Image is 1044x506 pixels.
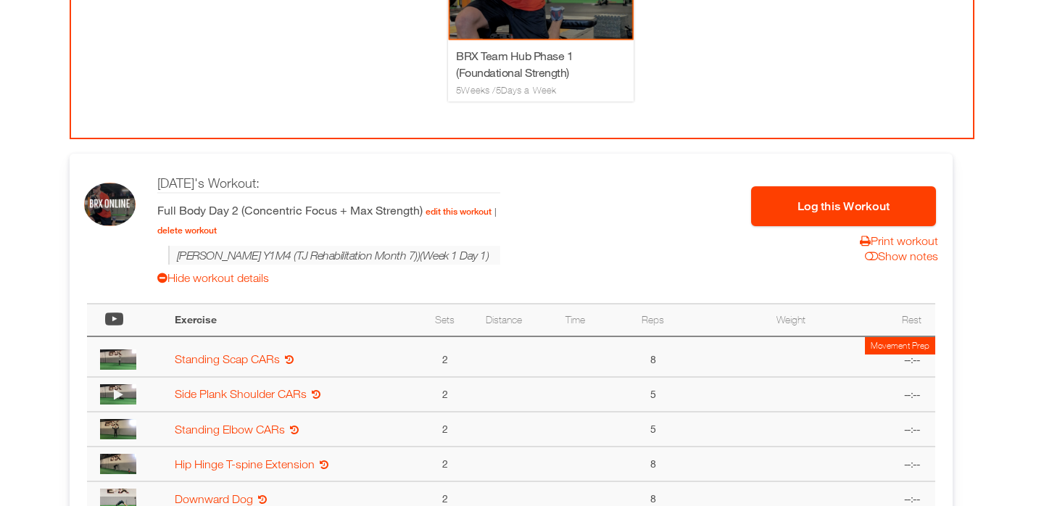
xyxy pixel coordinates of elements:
th: Exercise [167,304,421,336]
td: 2 [421,377,468,412]
th: Sets [421,304,468,336]
td: 8 [611,336,694,377]
th: Reps [611,304,694,336]
div: Show notes [858,249,938,262]
td: 2 [421,412,468,447]
div: [DATE] 's Workout: [157,174,500,194]
td: --:-- [888,336,935,377]
img: thumbnail.png [100,349,136,370]
span: Full Body Day 2 (Concentric Focus + Max Strength) [157,203,497,235]
a: Hide workout details [157,270,500,285]
div: Movement Prep [865,337,935,354]
a: delete workout [157,225,217,236]
th: Time [539,304,611,336]
td: --:-- [888,412,935,447]
img: ios_large.PNG [84,183,136,226]
th: Distance [468,304,539,336]
td: 5 [611,412,694,447]
td: 5 [611,377,694,412]
h5: [PERSON_NAME] Y1M4 (TJ Rehabilitation Month 7)) ( Week 1 Day 1 ) [168,246,500,265]
td: 2 [421,447,468,481]
span: | [494,206,497,217]
a: Standing Scap CARs [175,352,280,365]
img: thumbnail.png [100,419,136,439]
img: thumbnail.png [100,384,136,405]
td: 8 [611,447,694,481]
a: Side Plank Shoulder CARs [175,387,307,400]
th: Weight [695,304,888,336]
a: edit this workout [426,207,492,217]
a: BRX Team Hub Phase 1 (Foundational Strength) [456,49,573,78]
td: --:-- [888,377,935,412]
td: 2 [421,336,468,377]
a: Print workout [853,234,938,247]
th: Rest [888,304,935,336]
img: thumbnail.png [100,454,136,474]
a: Hip Hinge T-spine Extension [175,457,315,470]
h3: 5 Weeks / 5 Days a Week [456,84,626,97]
button: Log this Workout [751,186,936,226]
td: --:-- [888,447,935,481]
a: Standing Elbow CARs [175,423,285,436]
a: Downward Dog [175,492,253,505]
